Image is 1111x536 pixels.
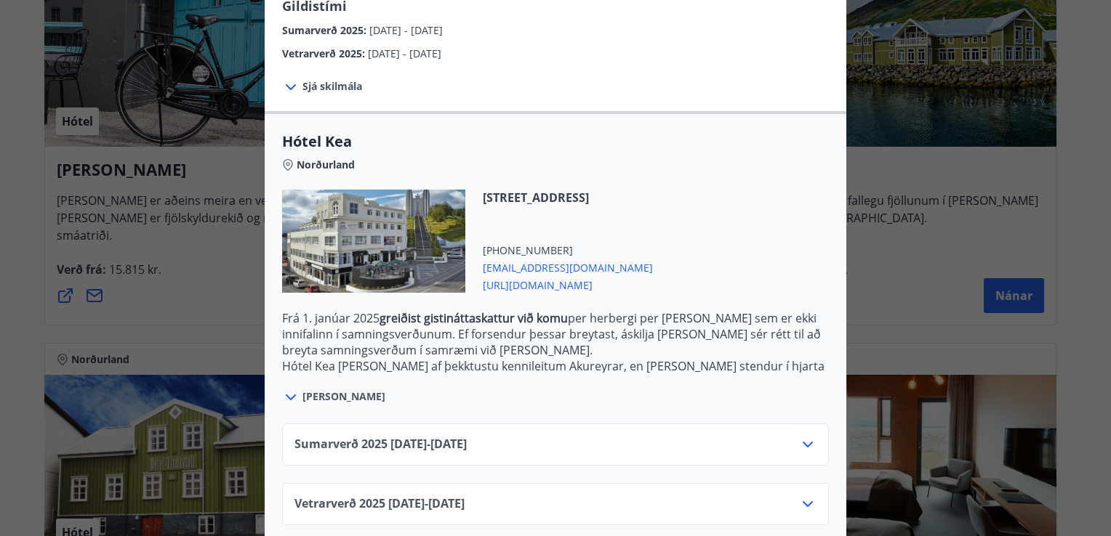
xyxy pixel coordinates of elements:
[368,46,441,60] span: [DATE] - [DATE]
[302,79,362,94] span: Sjá skilmála
[369,23,443,37] span: [DATE] - [DATE]
[483,258,653,275] span: [EMAIL_ADDRESS][DOMAIN_NAME]
[282,46,368,60] span: Vetrarverð 2025 :
[483,190,653,206] span: [STREET_ADDRESS]
[282,131,829,152] span: Hótel Kea
[282,23,369,37] span: Sumarverð 2025 :
[297,158,355,172] span: Norðurland
[483,243,653,258] span: [PHONE_NUMBER]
